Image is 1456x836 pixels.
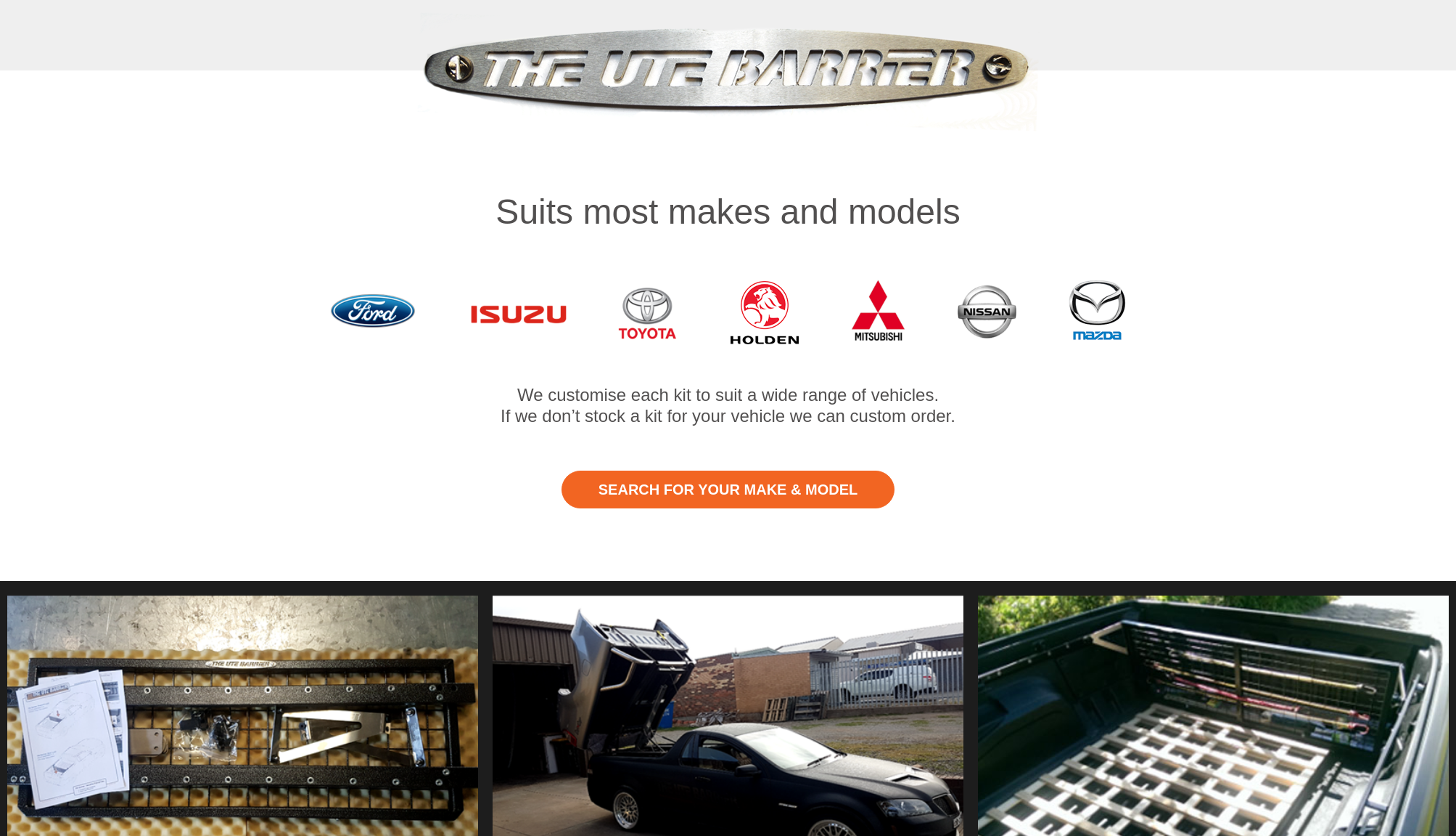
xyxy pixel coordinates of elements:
[1067,266,1128,359] img: Mazda
[727,266,802,359] img: Holden
[293,385,1164,427] p: We customise each kit to suit a wide range of vehicles. If we don’t stock a kit for your vehicle ...
[417,12,1040,131] img: plat.png
[850,266,908,359] img: Mitsubishi
[466,266,570,359] img: Isuzu
[562,471,894,508] a: Search for Your Make & Model
[293,195,1164,230] h2: Suits most makes and models
[618,266,678,359] img: Toyota
[328,266,418,359] img: ford.png
[955,266,1019,359] img: Nissan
